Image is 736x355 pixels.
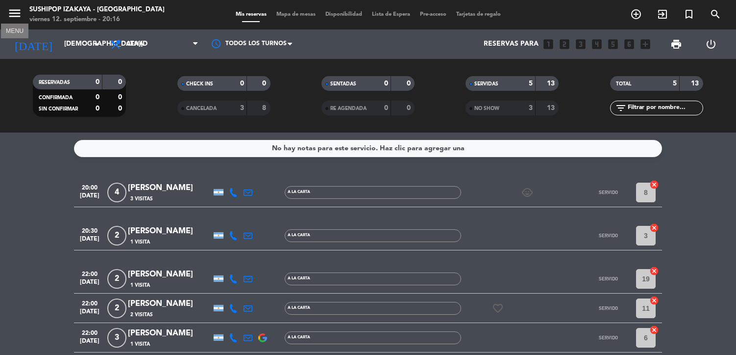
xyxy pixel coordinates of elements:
[128,182,211,194] div: [PERSON_NAME]
[590,38,603,51] i: looks_4
[130,311,153,319] span: 2 Visitas
[529,80,533,87] strong: 5
[1,26,28,35] div: MENU
[128,225,211,238] div: [PERSON_NAME]
[630,8,642,20] i: add_circle_outline
[584,269,633,289] button: SERVIDO
[384,105,388,111] strong: 0
[288,335,310,339] span: A LA CARTA
[623,38,636,51] i: looks_6
[240,105,244,111] strong: 3
[262,105,268,111] strong: 8
[542,38,555,51] i: looks_one
[484,40,539,48] span: Reservas para
[407,80,413,87] strong: 0
[29,15,165,25] div: viernes 12. septiembre - 20:16
[7,33,59,55] i: [DATE]
[649,180,659,190] i: cancel
[599,190,618,195] span: SERVIDO
[683,8,695,20] i: turned_in_not
[29,5,165,15] div: Sushipop Izakaya - [GEOGRAPHIC_DATA]
[415,12,451,17] span: Pre-acceso
[77,224,102,236] span: 20:30
[39,107,78,111] span: SIN CONFIRMAR
[616,82,631,86] span: TOTAL
[691,80,701,87] strong: 13
[130,195,153,203] span: 3 Visitas
[128,268,211,281] div: [PERSON_NAME]
[649,266,659,276] i: cancel
[130,238,150,246] span: 1 Visita
[107,183,126,202] span: 4
[231,12,271,17] span: Mis reservas
[384,80,388,87] strong: 0
[39,95,73,100] span: CONFIRMADA
[694,29,729,59] div: LOG OUT
[584,226,633,246] button: SERVIDO
[492,302,504,314] i: favorite_border
[77,308,102,320] span: [DATE]
[599,276,618,281] span: SERVIDO
[7,6,22,21] i: menu
[710,8,721,20] i: search
[77,279,102,290] span: [DATE]
[77,327,102,338] span: 22:00
[96,79,99,85] strong: 0
[330,82,356,86] span: SENTADAS
[451,12,506,17] span: Tarjetas de regalo
[91,38,103,50] i: arrow_drop_down
[639,38,652,51] i: add_box
[118,105,124,112] strong: 0
[288,276,310,280] span: A LA CARTA
[107,269,126,289] span: 2
[7,6,22,24] button: menu
[657,8,668,20] i: exit_to_app
[186,82,213,86] span: CHECK INS
[670,38,682,50] span: print
[240,80,244,87] strong: 0
[649,296,659,305] i: cancel
[77,338,102,349] span: [DATE]
[77,268,102,279] span: 22:00
[574,38,587,51] i: looks_3
[599,335,618,340] span: SERVIDO
[521,187,533,198] i: child_care
[474,82,498,86] span: SERVIDAS
[615,102,627,114] i: filter_list
[186,106,217,111] span: CANCELADA
[118,94,124,101] strong: 0
[673,80,677,87] strong: 5
[272,143,465,154] div: No hay notas para este servicio. Haz clic para agregar una
[599,233,618,238] span: SERVIDO
[584,183,633,202] button: SERVIDO
[77,192,102,204] span: [DATE]
[529,105,533,111] strong: 3
[320,12,367,17] span: Disponibilidad
[107,299,126,318] span: 2
[107,226,126,246] span: 2
[77,236,102,247] span: [DATE]
[584,328,633,348] button: SERVIDO
[649,223,659,233] i: cancel
[130,281,150,289] span: 1 Visita
[599,305,618,311] span: SERVIDO
[584,299,633,318] button: SERVIDO
[130,340,150,348] span: 1 Visita
[547,80,557,87] strong: 13
[128,298,211,310] div: [PERSON_NAME]
[39,80,70,85] span: RESERVADAS
[126,41,144,48] span: Cena
[547,105,557,111] strong: 13
[107,328,126,348] span: 3
[271,12,320,17] span: Mapa de mesas
[330,106,367,111] span: RE AGENDADA
[288,190,310,194] span: A LA CARTA
[96,94,99,101] strong: 0
[627,103,703,113] input: Filtrar por nombre...
[288,306,310,310] span: A LA CARTA
[262,80,268,87] strong: 0
[649,325,659,335] i: cancel
[288,233,310,237] span: A LA CARTA
[77,181,102,192] span: 20:00
[607,38,619,51] i: looks_5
